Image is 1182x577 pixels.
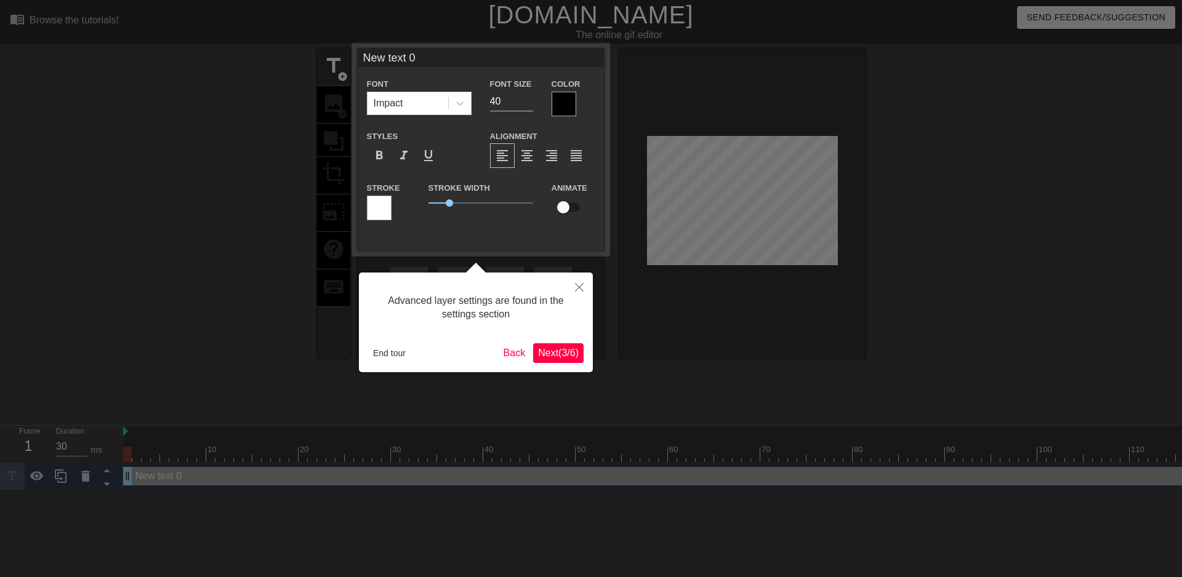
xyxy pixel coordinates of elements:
[368,282,584,334] div: Advanced layer settings are found in the settings section
[499,343,531,363] button: Back
[538,348,579,358] span: Next ( 3 / 6 )
[533,343,584,363] button: Next
[566,273,593,301] button: Close
[368,344,411,362] button: End tour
